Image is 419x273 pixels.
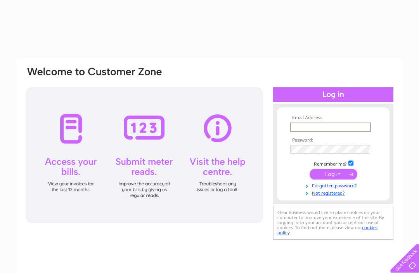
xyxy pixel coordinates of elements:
[290,189,378,196] a: Not registered?
[310,169,357,180] input: Submit
[288,138,378,143] th: Password:
[288,159,378,167] td: Remember me?
[277,225,377,235] a: cookies policy
[290,181,378,189] a: Forgotten password?
[273,206,393,240] div: Clear Business would like to place cookies on your computer to improve your experience of the sit...
[288,115,378,121] th: Email Address:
